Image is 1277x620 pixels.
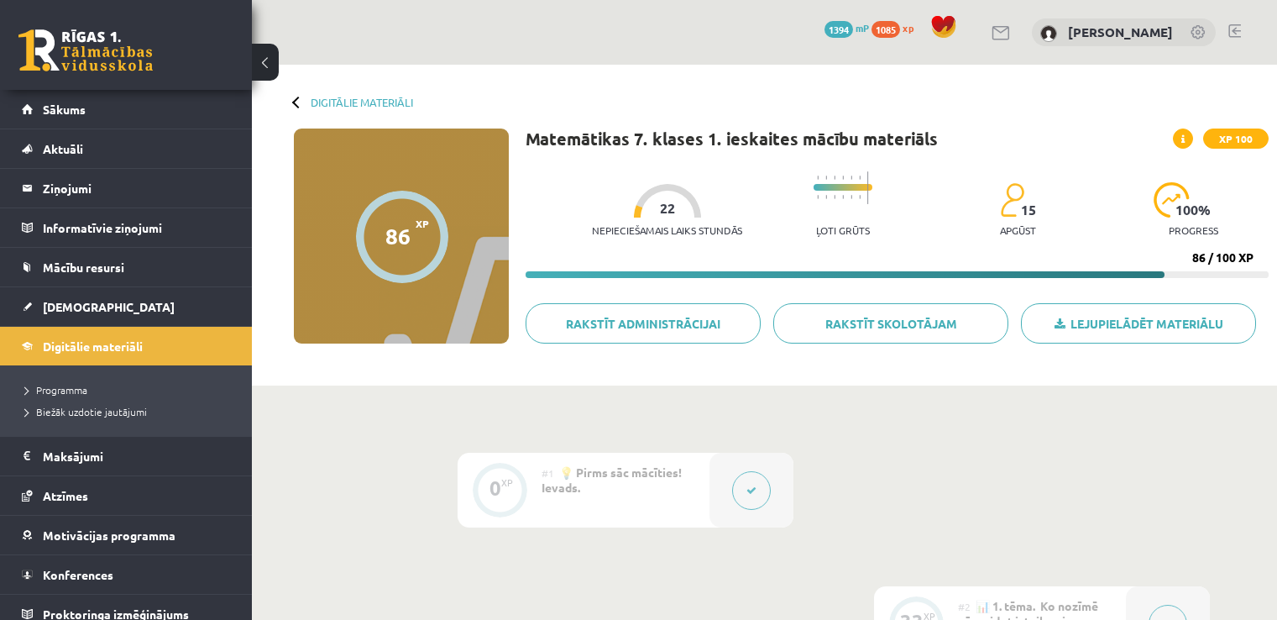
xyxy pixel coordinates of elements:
[1068,24,1173,40] a: [PERSON_NAME]
[22,327,231,365] a: Digitālie materiāli
[859,195,861,199] img: icon-short-line-57e1e144782c952c97e751825c79c345078a6d821885a25fce030b3d8c18986b.svg
[43,437,231,476] legend: Maksājumi
[22,129,231,168] a: Aktuāli
[842,195,844,199] img: icon-short-line-57e1e144782c952c97e751825c79c345078a6d821885a25fce030b3d8c18986b.svg
[1000,224,1036,236] p: apgūst
[43,299,175,314] span: [DEMOGRAPHIC_DATA]
[526,129,938,149] h1: Matemātikas 7. klases 1. ieskaites mācību materiāls
[22,287,231,326] a: [DEMOGRAPHIC_DATA]
[592,224,742,236] p: Nepieciešamais laiks stundās
[43,208,231,247] legend: Informatīvie ziņojumi
[22,516,231,554] a: Motivācijas programma
[43,169,231,208] legend: Ziņojumi
[1021,303,1256,344] a: Lejupielādēt materiālu
[416,218,429,229] span: XP
[825,195,827,199] img: icon-short-line-57e1e144782c952c97e751825c79c345078a6d821885a25fce030b3d8c18986b.svg
[1000,182,1024,218] img: students-c634bb4e5e11cddfef0936a35e636f08e4e9abd3cc4e673bd6f9a4125e45ecb1.svg
[824,21,853,38] span: 1394
[850,195,852,199] img: icon-short-line-57e1e144782c952c97e751825c79c345078a6d821885a25fce030b3d8c18986b.svg
[773,303,1008,344] a: Rakstīt skolotājam
[1154,182,1190,218] img: icon-progress-161ccf0a02000e728c5f80fcf4c31c7af3da0e1684b2b1d7c360e028c24a22f1.svg
[856,21,869,34] span: mP
[1169,224,1218,236] p: progress
[43,141,83,156] span: Aktuāli
[850,176,852,180] img: icon-short-line-57e1e144782c952c97e751825c79c345078a6d821885a25fce030b3d8c18986b.svg
[871,21,900,38] span: 1085
[25,405,147,418] span: Biežāk uzdotie jautājumi
[43,260,124,275] span: Mācību resursi
[43,102,86,117] span: Sākums
[958,600,971,613] span: #2
[817,195,819,199] img: icon-short-line-57e1e144782c952c97e751825c79c345078a6d821885a25fce030b3d8c18986b.svg
[903,21,913,34] span: xp
[834,176,835,180] img: icon-short-line-57e1e144782c952c97e751825c79c345078a6d821885a25fce030b3d8c18986b.svg
[859,176,861,180] img: icon-short-line-57e1e144782c952c97e751825c79c345078a6d821885a25fce030b3d8c18986b.svg
[489,481,501,496] div: 0
[842,176,844,180] img: icon-short-line-57e1e144782c952c97e751825c79c345078a6d821885a25fce030b3d8c18986b.svg
[501,478,513,487] div: XP
[25,383,87,397] span: Programma
[867,171,869,204] img: icon-long-line-d9ea69661e0d244f92f715978eff75569469978d946b2353a9bb055b3ed8787d.svg
[542,465,682,495] span: 💡 Pirms sāc mācīties! Ievads.
[22,208,231,247] a: Informatīvie ziņojumi
[1175,202,1212,218] span: 100 %
[43,339,143,354] span: Digitālie materiāli
[43,488,88,503] span: Atzīmes
[43,567,113,582] span: Konferences
[1021,202,1036,218] span: 15
[43,528,175,543] span: Motivācijas programma
[825,176,827,180] img: icon-short-line-57e1e144782c952c97e751825c79c345078a6d821885a25fce030b3d8c18986b.svg
[22,437,231,476] a: Maksājumi
[25,382,235,397] a: Programma
[385,223,411,249] div: 86
[1040,25,1057,42] img: Lote Masjule
[660,201,675,216] span: 22
[311,96,413,108] a: Digitālie materiāli
[824,21,869,34] a: 1394 mP
[871,21,922,34] a: 1085 xp
[526,303,761,344] a: Rakstīt administrācijai
[22,248,231,286] a: Mācību resursi
[816,224,870,236] p: Ļoti grūts
[817,176,819,180] img: icon-short-line-57e1e144782c952c97e751825c79c345078a6d821885a25fce030b3d8c18986b.svg
[25,404,235,419] a: Biežāk uzdotie jautājumi
[18,29,153,71] a: Rīgas 1. Tālmācības vidusskola
[22,169,231,208] a: Ziņojumi
[22,555,231,594] a: Konferences
[542,466,554,480] span: #1
[834,195,835,199] img: icon-short-line-57e1e144782c952c97e751825c79c345078a6d821885a25fce030b3d8c18986b.svg
[1203,129,1269,149] span: XP 100
[22,476,231,515] a: Atzīmes
[22,90,231,129] a: Sākums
